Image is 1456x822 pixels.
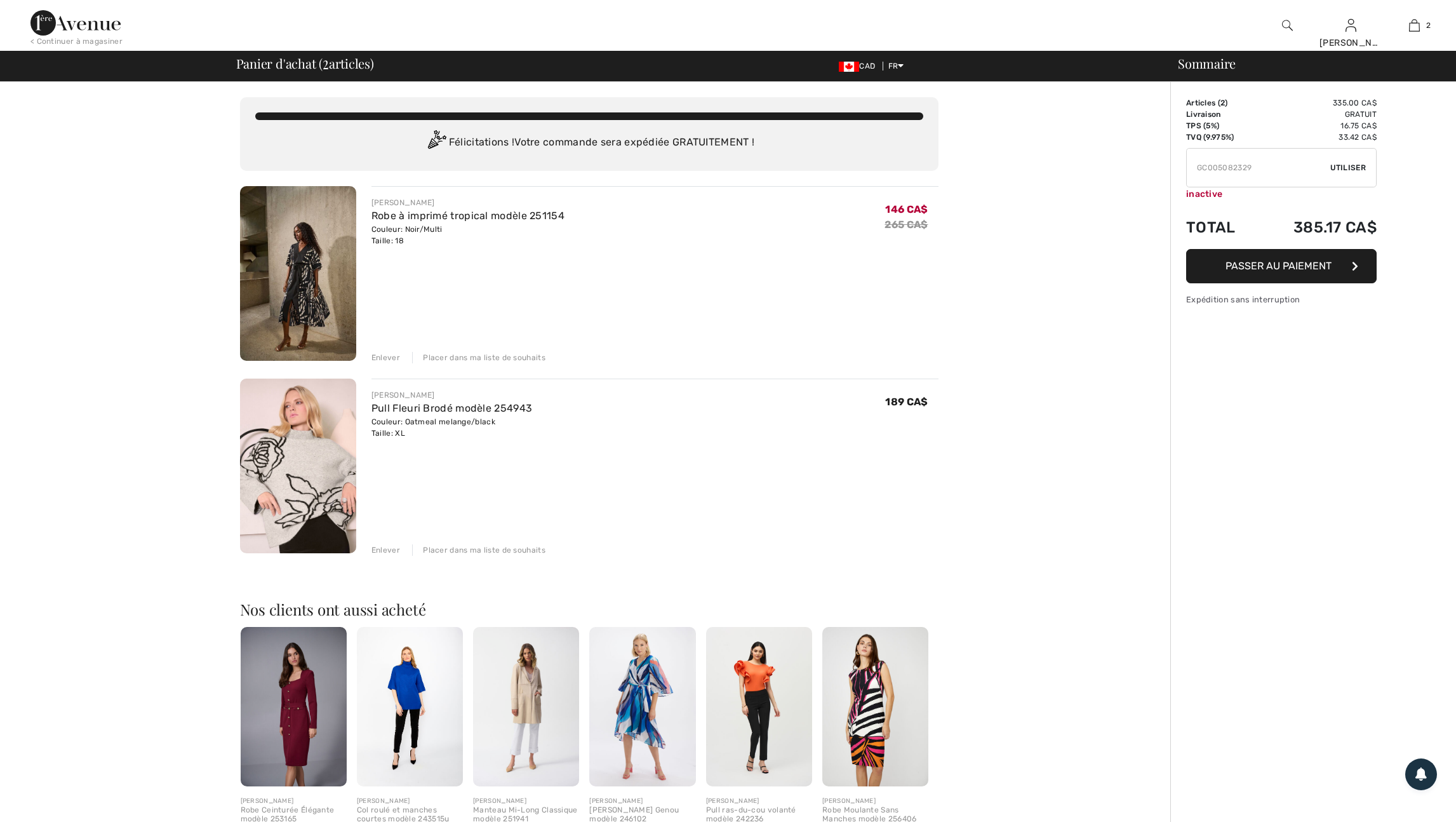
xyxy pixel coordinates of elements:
[1426,20,1431,31] span: 2
[30,36,123,47] div: < Continuer à magasiner
[1186,249,1377,283] button: Passer au paiement
[255,130,923,156] div: Félicitations ! Votre commande sera expédiée GRATUITEMENT !
[1282,18,1293,33] img: recherche
[706,797,812,806] div: [PERSON_NAME]
[1186,97,1257,109] td: Articles ( )
[1383,18,1445,33] a: 2
[1186,187,1377,201] div: inactive
[589,797,695,806] div: [PERSON_NAME]
[236,57,374,70] span: Panier d'achat ( articles)
[1186,120,1257,131] td: TPS (5%)
[839,62,880,71] span: CAD
[323,54,329,71] span: 2
[1257,109,1377,120] td: Gratuit
[885,203,928,215] span: 146 CA$
[1186,206,1257,249] td: Total
[1257,206,1377,249] td: 385.17 CA$
[1163,57,1448,70] div: Sommaire
[30,10,121,36] img: 1ère Avenue
[1186,293,1377,306] div: Expédition sans interruption
[371,389,532,401] div: [PERSON_NAME]
[706,627,812,786] img: Pull ras-du-cou volanté modèle 242236
[1220,98,1225,107] span: 2
[240,379,356,553] img: Pull Fleuri Brodé modèle 254943
[240,602,938,617] h2: Nos clients ont aussi acheté
[412,544,545,556] div: Placer dans ma liste de souhaits
[589,627,695,786] img: Robe Portefeuille Genou modèle 246102
[357,627,463,786] img: Col roulé et manches courtes modèle 243515u
[885,396,928,408] span: 189 CA$
[240,186,356,361] img: Robe à imprimé tropical modèle 251154
[371,352,400,363] div: Enlever
[1186,109,1257,120] td: Livraison
[357,797,463,806] div: [PERSON_NAME]
[1186,131,1257,143] td: TVQ (9.975%)
[1346,19,1356,31] a: Se connecter
[473,627,579,786] img: Manteau Mi-Long Classique modèle 251941
[473,797,579,806] div: [PERSON_NAME]
[885,219,928,231] s: 265 CA$
[371,210,564,222] a: Robe à imprimé tropical modèle 251154
[424,130,449,156] img: Congratulation2.svg
[412,352,545,363] div: Placer dans ma liste de souhaits
[888,62,904,71] span: FR
[371,402,532,414] a: Pull Fleuri Brodé modèle 254943
[1409,18,1420,33] img: Mon panier
[241,627,347,786] img: Robe Ceinturée Élégante modèle 253165
[371,544,400,556] div: Enlever
[839,62,859,72] img: Canadian Dollar
[241,797,347,806] div: [PERSON_NAME]
[1226,260,1332,272] span: Passer au paiement
[371,197,564,208] div: [PERSON_NAME]
[1257,131,1377,143] td: 33.42 CA$
[1330,162,1366,173] span: Utiliser
[371,416,532,439] div: Couleur: Oatmeal melange/black Taille: XL
[1187,149,1330,187] input: Code promo
[822,797,928,806] div: [PERSON_NAME]
[1257,120,1377,131] td: 16.75 CA$
[1319,36,1382,50] div: [PERSON_NAME]
[1346,18,1356,33] img: Mes infos
[371,224,564,246] div: Couleur: Noir/Multi Taille: 18
[1257,97,1377,109] td: 335.00 CA$
[822,627,928,786] img: Robe Moulante Sans Manches modèle 256406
